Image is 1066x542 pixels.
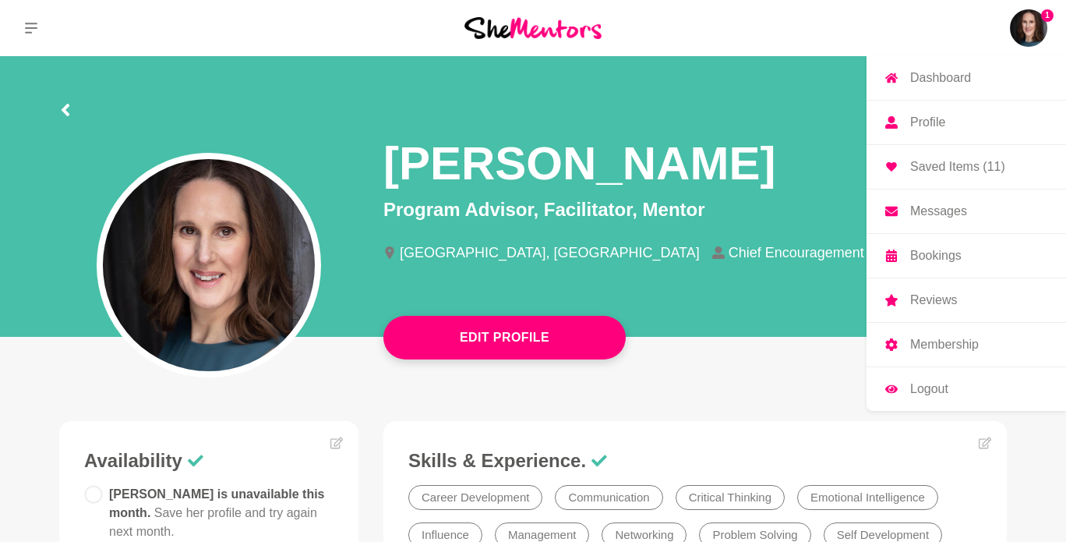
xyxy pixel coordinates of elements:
[1010,9,1047,47] img: Julia Ridout
[464,17,602,38] img: She Mentors Logo
[383,316,626,360] button: Edit Profile
[867,190,1066,233] a: Messages
[867,145,1066,189] a: Saved Items (11)
[84,449,334,473] h3: Availability
[712,246,922,260] li: Chief Encouragement Officer
[910,294,957,306] p: Reviews
[383,196,1007,224] p: Program Advisor, Facilitator, Mentor
[383,134,775,193] h1: [PERSON_NAME]
[109,506,317,538] span: Save her profile and try again next month.
[867,278,1066,322] a: Reviews
[910,161,1005,173] p: Saved Items (11)
[1041,9,1054,22] span: 1
[867,234,1066,278] a: Bookings
[910,205,967,218] p: Messages
[867,101,1066,144] a: Profile
[408,449,982,473] h3: Skills & Experience.
[109,487,325,538] span: [PERSON_NAME] is unavailable this month.
[383,246,712,260] li: [GEOGRAPHIC_DATA], [GEOGRAPHIC_DATA]
[910,383,948,395] p: Logout
[910,116,945,129] p: Profile
[910,250,962,262] p: Bookings
[910,72,971,84] p: Dashboard
[910,338,979,351] p: Membership
[1010,9,1047,47] a: Julia Ridout1DashboardProfileSaved Items (11)MessagesBookingsReviewsMembershipLogout
[867,56,1066,100] a: Dashboard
